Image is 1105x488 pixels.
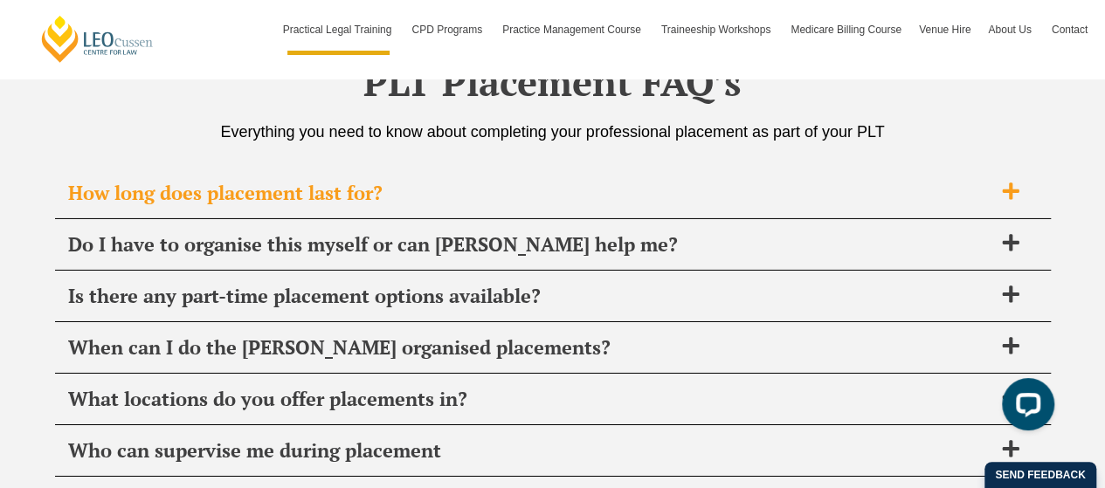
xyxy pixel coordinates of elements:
[68,438,992,463] span: Who can supervise me during placement
[494,4,653,55] a: Practice Management Course
[68,284,992,308] span: Is there any part-time placement options available?
[403,4,494,55] a: CPD Programs
[68,335,992,360] span: When can I do the [PERSON_NAME] organised placements?
[653,4,782,55] a: Traineeship Workshops
[988,371,1061,444] iframe: LiveChat chat widget
[274,4,404,55] a: Practical Legal Training
[1043,4,1096,55] a: Contact
[220,123,884,141] span: Everything you need to know about completing your professional placement as part of your PLT
[68,232,992,257] span: Do I have to organise this myself or can [PERSON_NAME] help me?
[55,60,1051,104] h2: PLT Placement FAQ’s
[979,4,1042,55] a: About Us
[782,4,910,55] a: Medicare Billing Course
[68,181,992,205] span: How long does placement last for?
[68,387,992,411] span: What locations do you offer placements in?
[39,14,155,64] a: [PERSON_NAME] Centre for Law
[910,4,979,55] a: Venue Hire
